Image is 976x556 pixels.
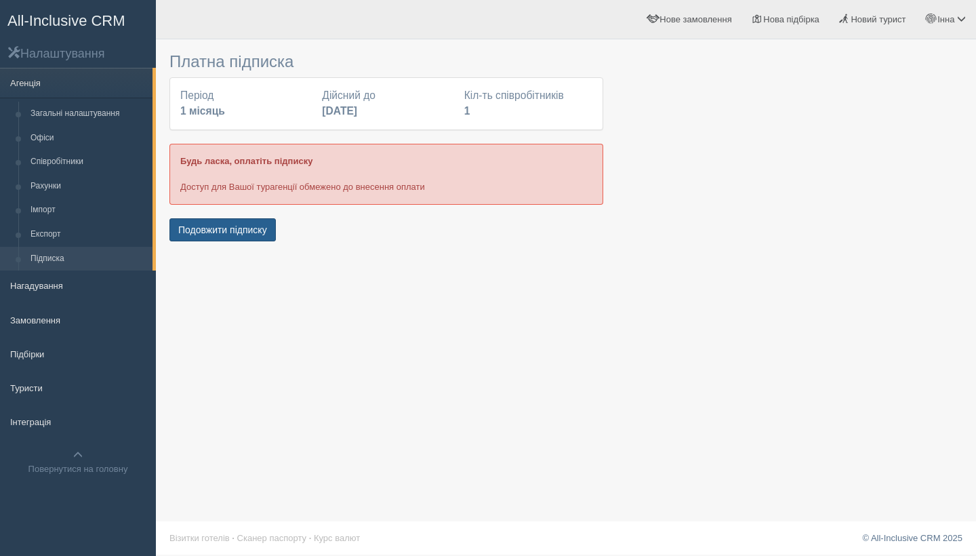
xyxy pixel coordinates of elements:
[659,14,731,24] span: Нове замовлення
[174,88,315,119] div: Період
[180,156,312,166] b: Будь ласка, оплатіть підписку
[315,88,457,119] div: Дійсний до
[937,14,954,24] span: Інна
[24,174,152,199] a: Рахунки
[24,222,152,247] a: Експорт
[180,105,225,117] b: 1 місяць
[322,105,357,117] b: [DATE]
[169,533,230,543] a: Візитки готелів
[314,533,360,543] a: Курс валют
[24,198,152,222] a: Імпорт
[457,88,599,119] div: Кіл-ть співробітників
[24,126,152,151] a: Офіси
[24,102,152,126] a: Загальні налаштування
[24,150,152,174] a: Співробітники
[464,105,470,117] b: 1
[169,53,603,71] h3: Платна підписка
[851,14,906,24] span: Новий турист
[7,12,125,29] span: All-Inclusive CRM
[169,218,276,241] button: Подовжити підписку
[1,1,155,38] a: All-Inclusive CRM
[309,533,312,543] span: ·
[862,533,962,543] a: © All-Inclusive CRM 2025
[232,533,235,543] span: ·
[237,533,306,543] a: Сканер паспорту
[169,144,603,204] div: Доступ для Вашої турагенції обмежено до внесення оплати
[763,14,819,24] span: Нова підбірка
[24,247,152,271] a: Підписка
